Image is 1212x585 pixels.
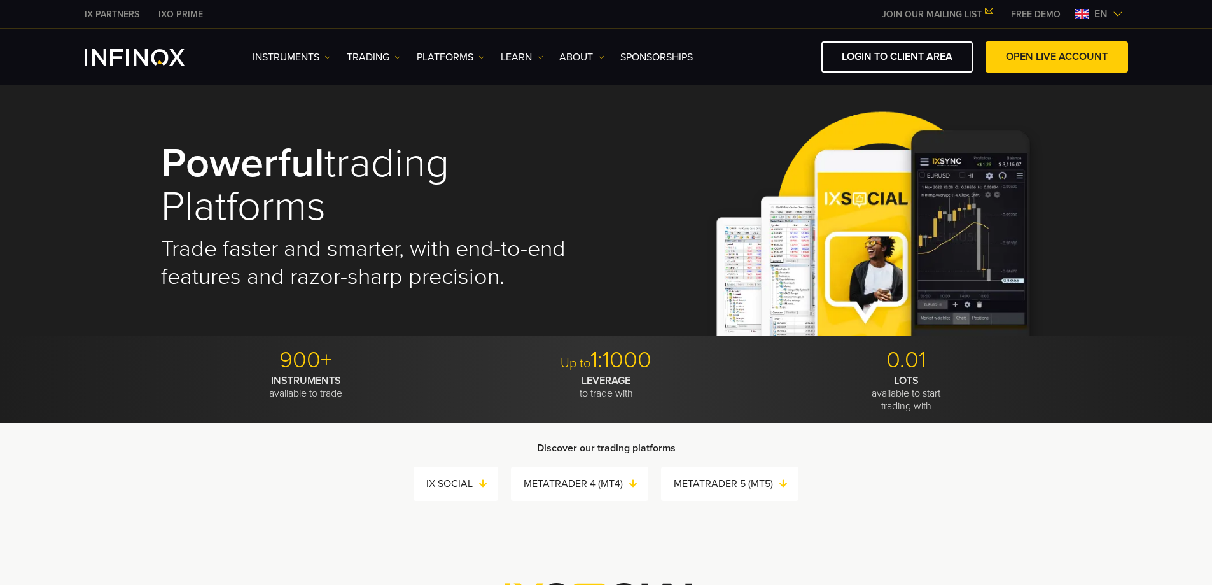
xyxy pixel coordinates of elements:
a: METATRADER 5 (MT5) [674,475,798,493]
h2: Trade faster and smarter, with end-to-end features and razor-sharp precision. [161,235,589,291]
span: en [1089,6,1113,22]
a: TRADING [347,50,401,65]
p: available to trade [161,374,452,400]
p: to trade with [461,374,751,400]
p: 900+ [161,346,452,374]
a: INFINOX MENU [1001,8,1070,21]
a: INFINOX [149,8,212,21]
a: SPONSORSHIPS [620,50,693,65]
a: INFINOX [75,8,149,21]
a: LOGIN TO CLIENT AREA [821,41,973,73]
p: available to start trading with [761,374,1052,412]
a: ABOUT [559,50,604,65]
a: PLATFORMS [417,50,485,65]
strong: LOTS [894,374,919,387]
a: METATRADER 4 (MT4) [524,475,648,493]
a: Learn [501,50,543,65]
strong: LEVERAGE [582,374,630,387]
p: 0.01 [761,346,1052,374]
strong: Discover our trading platforms [537,442,676,455]
span: Up to [561,356,590,371]
a: IX SOCIAL [426,475,498,493]
strong: Powerful [161,138,324,188]
a: OPEN LIVE ACCOUNT [986,41,1128,73]
a: JOIN OUR MAILING LIST [872,9,1001,20]
a: Instruments [253,50,331,65]
p: 1:1000 [461,346,751,374]
a: INFINOX Logo [85,49,214,66]
strong: INSTRUMENTS [271,374,341,387]
h1: trading platforms [161,142,589,229]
